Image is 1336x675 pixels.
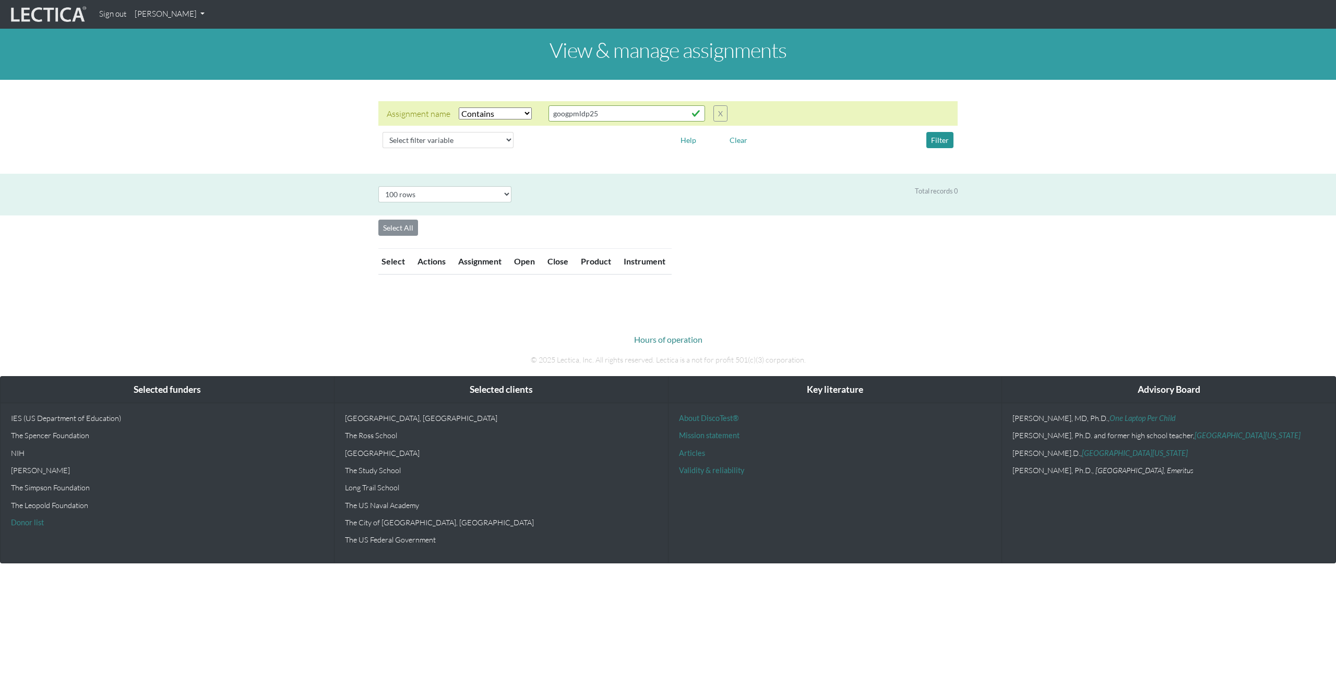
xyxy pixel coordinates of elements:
[11,518,44,527] a: Donor list
[345,518,658,527] p: The City of [GEOGRAPHIC_DATA], [GEOGRAPHIC_DATA]
[1092,466,1194,475] em: , [GEOGRAPHIC_DATA], Emeritus
[541,249,575,275] th: Close
[1012,466,1325,475] p: [PERSON_NAME], Ph.D.
[11,414,324,423] p: IES (US Department of Education)
[378,354,958,366] p: © 2025 Lectica, Inc. All rights reserved. Lectica is a not for profit 501(c)(3) corporation.
[1195,431,1301,440] a: [GEOGRAPHIC_DATA][US_STATE]
[11,501,324,510] p: The Leopold Foundation
[411,249,452,275] th: Actions
[575,249,617,275] th: Product
[378,220,418,236] button: Select All
[915,186,958,196] div: Total records 0
[676,132,701,148] button: Help
[679,414,738,423] a: About DiscoTest®
[926,132,953,148] button: Filter
[508,249,541,275] th: Open
[130,4,209,25] a: [PERSON_NAME]
[679,431,739,440] a: Mission statement
[713,105,727,122] button: X
[1012,449,1325,457] p: [PERSON_NAME].D.,
[387,107,450,120] div: Assignment name
[345,431,658,440] p: The Ross School
[345,466,658,475] p: The Study School
[725,132,752,148] button: Clear
[11,483,324,492] p: The Simpson Foundation
[634,334,702,344] a: Hours of operation
[617,249,672,275] th: Instrument
[11,466,324,475] p: [PERSON_NAME]
[345,483,658,492] p: Long Trail School
[1,377,334,403] div: Selected funders
[95,4,130,25] a: Sign out
[345,535,658,544] p: The US Federal Government
[345,449,658,457] p: [GEOGRAPHIC_DATA]
[11,431,324,440] p: The Spencer Foundation
[679,466,744,475] a: Validity & reliability
[1002,377,1335,403] div: Advisory Board
[679,449,705,457] a: Articles
[1082,449,1188,457] a: [GEOGRAPHIC_DATA][US_STATE]
[335,377,668,403] div: Selected clients
[345,414,658,423] p: [GEOGRAPHIC_DATA], [GEOGRAPHIC_DATA]
[669,377,1002,403] div: Key literature
[1110,414,1176,423] a: One Laptop Per Child
[345,501,658,510] p: The US Naval Academy
[8,5,87,25] img: lecticalive
[1012,431,1325,440] p: [PERSON_NAME], Ph.D. and former high school teacher,
[378,249,411,275] th: Select
[676,134,701,144] a: Help
[1012,414,1325,423] p: [PERSON_NAME], MD, Ph.D.,
[452,249,508,275] th: Assignment
[11,449,324,457] p: NIH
